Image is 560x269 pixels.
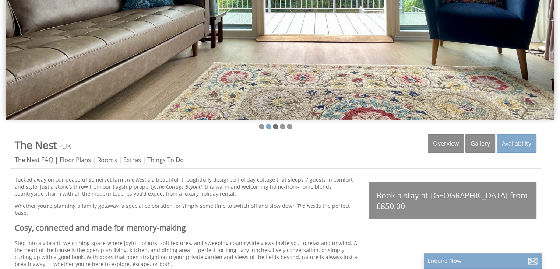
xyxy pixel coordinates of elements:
[297,202,317,209] em: The Nest
[369,182,536,219] a: Book a stay at [GEOGRAPHIC_DATA] from £850.00
[428,134,464,153] a: Overview
[15,138,57,152] span: The Nest
[60,141,71,151] span: -
[497,134,536,153] a: Availability
[60,156,91,164] a: Floor Plans
[15,202,360,216] p: Whether you’re planning a family getaway, a special celebration, or simply some time to switch of...
[147,156,184,164] a: Things To Do
[15,138,60,152] a: The Nest
[465,134,495,153] a: Gallery
[97,156,117,164] a: Rooms
[427,257,538,265] p: Enquire Now
[15,240,360,268] p: Step into a vibrant, welcoming space where joyful colours, soft textures, and sweeping countrysid...
[15,156,53,164] a: The Nest FAQ
[126,176,146,183] em: The Nest
[156,183,202,190] em: The Cottage Beyond
[15,223,360,233] h2: Cosy, connected and made for memory-making
[15,176,360,197] p: Tucked away on our peaceful Somerset farm, is a beautiful, thoughtfully designed holiday cottage ...
[62,141,71,151] a: UK
[123,156,141,164] a: Extras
